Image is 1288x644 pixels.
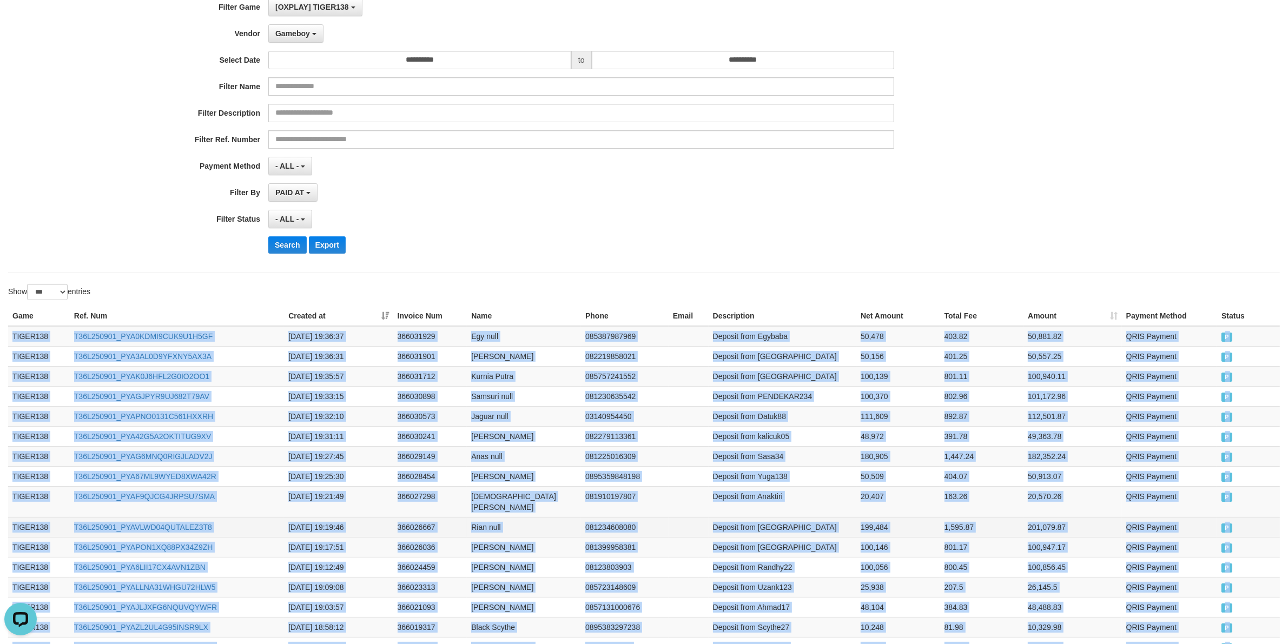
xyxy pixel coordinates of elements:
[467,326,581,347] td: Egy null
[275,215,299,223] span: - ALL -
[8,326,70,347] td: TIGER138
[467,426,581,446] td: [PERSON_NAME]
[8,537,70,557] td: TIGER138
[1221,543,1232,553] span: PAID
[1221,563,1232,573] span: PAID
[467,486,581,517] td: [DEMOGRAPHIC_DATA][PERSON_NAME]
[284,557,393,577] td: [DATE] 19:12:49
[393,386,467,406] td: 366030898
[284,386,393,406] td: [DATE] 19:33:15
[1023,306,1122,326] th: Amount: activate to sort column ascending
[74,452,213,461] a: T36L250901_PYAG6MNQ0RIGJLADV2J
[709,406,856,426] td: Deposit from Datuk88
[1221,523,1232,533] span: PAID
[1221,353,1232,362] span: PAID
[856,557,940,577] td: 100,056
[581,306,669,326] th: Phone
[709,426,856,446] td: Deposit from kalicuk05
[581,406,669,426] td: 03140954450
[1221,603,1232,613] span: PAID
[284,446,393,466] td: [DATE] 19:27:45
[393,426,467,446] td: 366030241
[284,466,393,486] td: [DATE] 19:25:30
[275,3,349,11] span: [OXPLAY] TIGER138
[467,466,581,486] td: [PERSON_NAME]
[581,557,669,577] td: 08123803903
[1023,557,1122,577] td: 100,856.45
[856,537,940,557] td: 100,146
[8,284,90,300] label: Show entries
[581,386,669,406] td: 081230635542
[940,426,1024,446] td: 391.78
[393,306,467,326] th: Invoice Num
[1122,326,1217,347] td: QRIS Payment
[284,426,393,446] td: [DATE] 19:31:11
[1122,386,1217,406] td: QRIS Payment
[284,366,393,386] td: [DATE] 19:35:57
[268,210,312,228] button: - ALL -
[709,577,856,597] td: Deposit from Uzank123
[268,24,323,43] button: Gameboy
[467,446,581,466] td: Anas null
[709,617,856,637] td: Deposit from Scythe27
[284,326,393,347] td: [DATE] 19:36:37
[467,366,581,386] td: Kurnia Putra
[70,306,284,326] th: Ref. Num
[284,346,393,366] td: [DATE] 19:36:31
[709,537,856,557] td: Deposit from [GEOGRAPHIC_DATA]
[709,486,856,517] td: Deposit from Anaktiri
[940,306,1024,326] th: Total Fee
[74,603,217,612] a: T36L250901_PYAJLJXFG6NQUVQYWFR
[1221,433,1232,442] span: PAID
[1023,406,1122,426] td: 112,501.87
[284,537,393,557] td: [DATE] 19:17:51
[1122,306,1217,326] th: Payment Method
[1221,393,1232,402] span: PAID
[8,577,70,597] td: TIGER138
[1023,446,1122,466] td: 182,352.24
[74,412,213,421] a: T36L250901_PYAPNO0131C561HXXRH
[393,577,467,597] td: 366023313
[467,577,581,597] td: [PERSON_NAME]
[940,597,1024,617] td: 384.83
[8,486,70,517] td: TIGER138
[856,386,940,406] td: 100,370
[1023,346,1122,366] td: 50,557.25
[1217,306,1280,326] th: Status
[8,386,70,406] td: TIGER138
[1023,597,1122,617] td: 48,488.83
[467,306,581,326] th: Name
[1122,486,1217,517] td: QRIS Payment
[1122,426,1217,446] td: QRIS Payment
[1122,517,1217,537] td: QRIS Payment
[940,617,1024,637] td: 81.98
[940,326,1024,347] td: 403.82
[1023,386,1122,406] td: 101,172.96
[1122,366,1217,386] td: QRIS Payment
[856,597,940,617] td: 48,104
[709,326,856,347] td: Deposit from Egybaba
[467,557,581,577] td: [PERSON_NAME]
[940,386,1024,406] td: 802.96
[74,332,213,341] a: T36L250901_PYA0KDMI9CUK9U1H5GF
[581,466,669,486] td: 0895359848198
[1023,617,1122,637] td: 10,329.98
[856,517,940,537] td: 199,484
[1023,577,1122,597] td: 26,145.5
[581,486,669,517] td: 081910197807
[709,557,856,577] td: Deposit from Randhy22
[940,537,1024,557] td: 801.17
[284,617,393,637] td: [DATE] 18:58:12
[275,162,299,170] span: - ALL -
[581,446,669,466] td: 081225016309
[1122,346,1217,366] td: QRIS Payment
[268,157,312,175] button: - ALL -
[581,577,669,597] td: 085723148609
[393,597,467,617] td: 366021093
[393,326,467,347] td: 366031929
[581,517,669,537] td: 081234608080
[581,597,669,617] td: 0857131000676
[1221,333,1232,342] span: PAID
[74,543,213,552] a: T36L250901_PYAPON1XQ88PX34Z9ZH
[856,486,940,517] td: 20,407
